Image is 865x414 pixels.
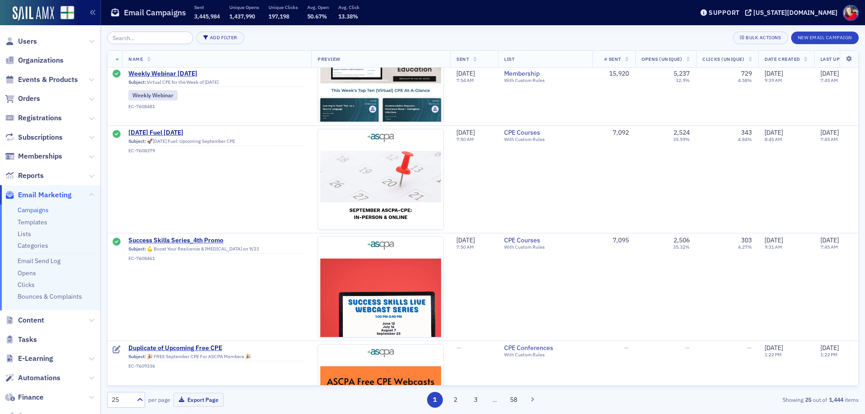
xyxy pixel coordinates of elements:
div: 32.9% [676,78,690,84]
span: — [624,344,629,352]
span: Content [18,315,44,325]
button: 58 [506,392,522,408]
time: 7:54 AM [456,77,474,84]
span: Subject: [128,246,146,252]
span: CPE Courses [504,237,586,245]
span: 3,445,984 [194,13,220,20]
span: [DATE] [765,69,783,77]
div: Draft [113,346,121,355]
button: Add Filter [196,32,244,44]
button: Bulk Actions [733,32,788,44]
div: 25 [112,395,132,405]
a: Users [5,36,37,46]
div: 💪 Boost Your Resilience & [MEDICAL_DATA] on 9/23 [128,246,305,254]
a: Events & Products [5,75,78,85]
time: 9:39 AM [765,77,782,84]
time: 8:45 AM [765,136,782,142]
span: Email Marketing [18,190,72,200]
div: 35.32% [673,244,690,250]
time: 1:22 PM [765,351,782,358]
div: 35.59% [673,136,690,142]
button: 1 [427,392,443,408]
button: Export Page [173,393,223,407]
span: # Sent [604,56,621,62]
time: 1:22 PM [820,351,838,358]
span: Orders [18,94,40,104]
h1: Email Campaigns [124,7,186,18]
div: 343 [741,129,752,137]
div: Sent [113,130,121,139]
span: Memberships [18,151,62,161]
button: [US_STATE][DOMAIN_NAME] [745,9,841,16]
button: 2 [447,392,463,408]
a: CPE Courses [504,129,586,137]
div: 4.27% [738,244,752,250]
a: CPE Conferences [504,344,586,352]
div: Support [709,9,740,17]
button: New Email Campaign [791,32,859,44]
span: Subject: [128,354,146,359]
div: [US_STATE][DOMAIN_NAME] [753,9,838,17]
span: Subject: [128,138,146,144]
time: 7:50 AM [456,244,474,250]
span: [DATE] [456,128,475,136]
span: Preview [318,56,341,62]
div: 4.84% [738,136,752,142]
span: [DATE] [765,236,783,244]
span: [DATE] [820,128,839,136]
span: Tasks [18,335,37,345]
a: View Homepage [54,6,74,21]
a: New Email Campaign [791,33,859,41]
a: E-Learning [5,354,53,364]
img: SailAMX [13,6,54,21]
div: 🚀[DATE] Fuel: Upcoming September CPE [128,138,305,146]
span: Opens (Unique) [642,56,682,62]
span: 1,437,990 [229,13,255,20]
span: — [747,344,752,352]
time: 7:45 AM [820,244,838,250]
p: Avg. Open [307,4,329,10]
label: per page [148,396,170,404]
span: List [504,56,514,62]
strong: 25 [803,396,813,404]
a: Clicks [18,281,35,289]
span: [DATE] [820,236,839,244]
a: Registrations [5,113,62,123]
div: Showing out of items [615,396,859,404]
span: [DATE] [765,344,783,352]
span: — [456,344,461,352]
a: Organizations [5,55,64,65]
div: 2,524 [674,129,690,137]
a: Duplicate of Upcoming Free CPE [128,344,305,352]
span: Automations [18,373,60,383]
a: Email Send Log [18,257,60,265]
span: [DATE] [820,69,839,77]
span: Finance [18,392,44,402]
div: 7,092 [599,129,629,137]
div: Bulk Actions [746,35,781,40]
a: Lists [18,230,31,238]
span: Sent [456,56,469,62]
time: 7:45 AM [820,136,838,142]
a: Success Skills Series_4th Promo [128,237,305,245]
a: Content [5,315,44,325]
div: With Custom Rules [504,352,586,358]
span: 50.67% [307,13,327,20]
a: Templates [18,218,47,226]
a: Membership [504,70,586,78]
a: Email Marketing [5,190,72,200]
div: With Custom Rules [504,244,586,250]
span: — [685,344,690,352]
span: Organizations [18,55,64,65]
div: EC-7608481 [128,104,305,109]
span: Date Created [765,56,800,62]
a: Tasks [5,335,37,345]
time: 9:31 AM [765,244,782,250]
a: Campaigns [18,206,49,214]
span: [DATE] [456,236,475,244]
span: Registrations [18,113,62,123]
p: Avg. Click [338,4,360,10]
span: Last Updated [820,56,856,62]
